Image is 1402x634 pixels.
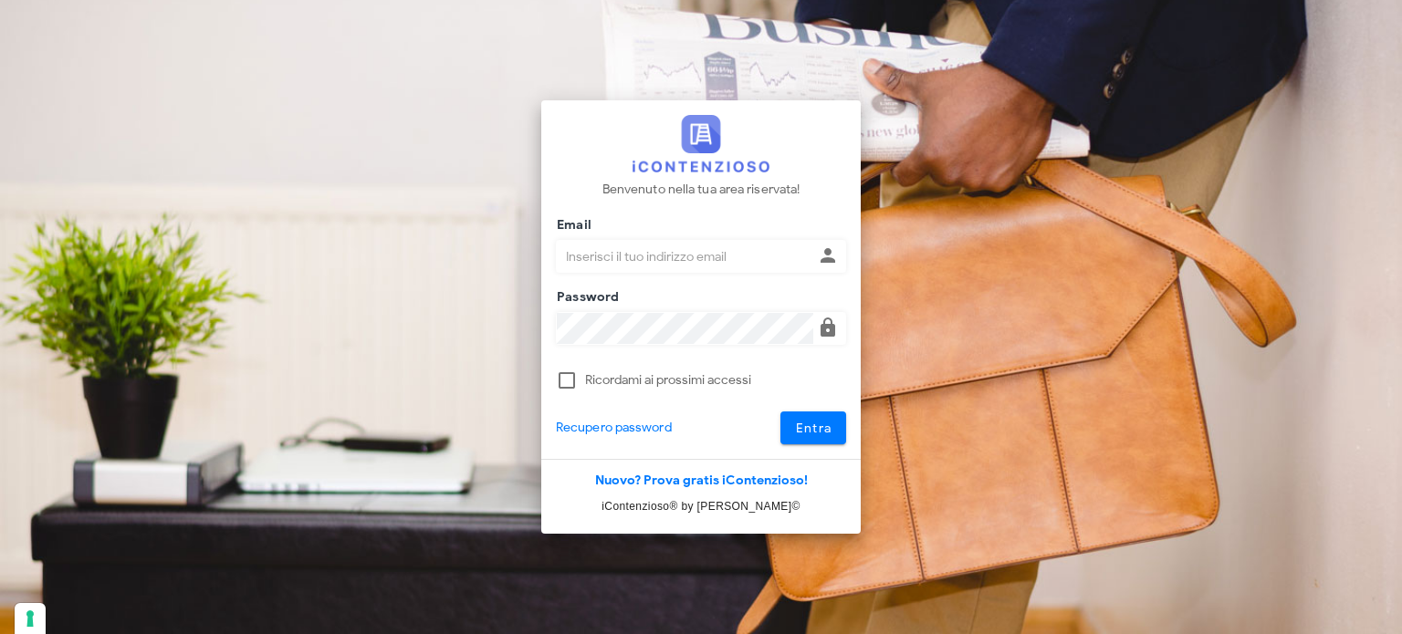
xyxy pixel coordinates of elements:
[595,473,808,488] a: Nuovo? Prova gratis iContenzioso!
[551,216,591,234] label: Email
[602,180,800,200] p: Benvenuto nella tua area riservata!
[541,497,861,515] p: iContenzioso® by [PERSON_NAME]©
[795,421,832,436] span: Entra
[585,371,846,390] label: Ricordami ai prossimi accessi
[780,411,847,444] button: Entra
[551,288,620,307] label: Password
[15,603,46,634] button: Le tue preferenze relative al consenso per le tecnologie di tracciamento
[556,418,672,438] a: Recupero password
[557,241,813,272] input: Inserisci il tuo indirizzo email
